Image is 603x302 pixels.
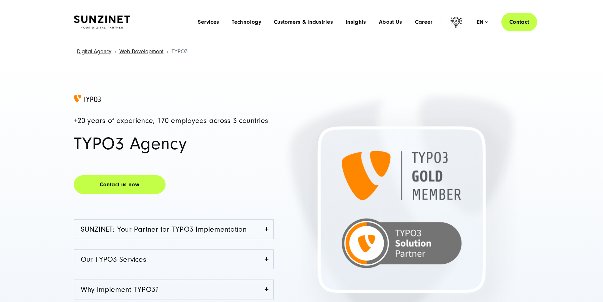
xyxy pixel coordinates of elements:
[274,19,333,25] a: Customers & Industries
[77,48,111,55] a: Digital Agency
[346,19,366,25] a: Insights
[74,16,130,29] img: SUNZINET Full Service Digital Agentur
[172,48,188,55] span: TYPO3
[74,250,273,269] a: Our TYPO3 Services
[477,19,488,25] div: en
[74,135,274,153] h1: TYPO3 Agency
[74,95,101,102] img: TYPO3 Logo in orange und schwarz -TYPO3 Agentur für Entwicklung, Implementierung und Support
[379,19,402,25] a: About Us
[198,19,219,25] a: Services
[232,19,261,25] a: Technology
[74,117,274,125] h4: +20 years of experience, 170 employees across 3 countries
[74,175,166,194] a: Contact us now
[119,48,164,55] a: Web Development
[501,13,537,31] a: Contact
[74,220,273,239] a: SUNZINET: Your Partner for TYPO3 Implementation
[415,19,433,25] a: Career
[74,280,273,299] a: Why implement TYPO3?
